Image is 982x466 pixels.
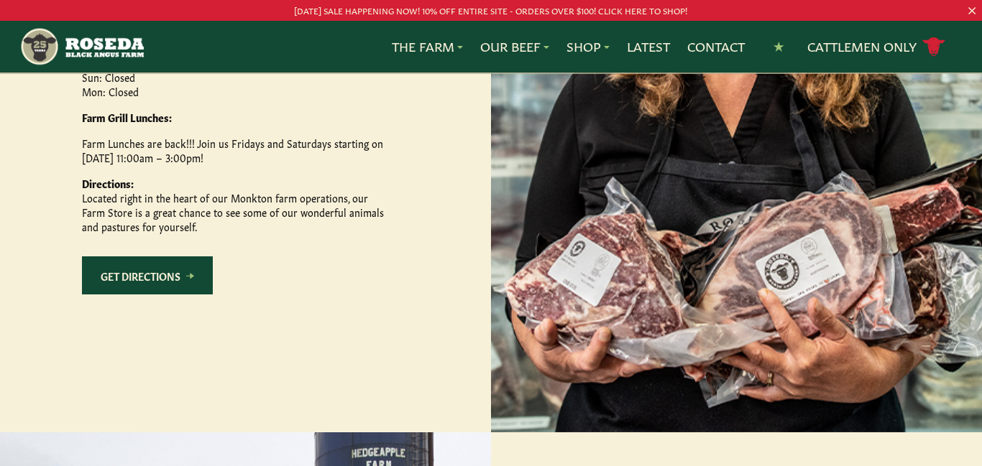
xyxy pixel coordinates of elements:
[82,256,213,294] a: Get Directions
[82,136,384,164] p: Farm Lunches are back!!! Join us Fridays and Saturdays starting on [DATE] 11:00am – 3:00pm!
[480,37,549,56] a: Our Beef
[392,37,463,56] a: The Farm
[19,27,144,67] img: https://roseda.com/wp-content/uploads/2021/05/roseda-25-header.png
[82,110,172,124] strong: Farm Grill Lunches:
[49,3,932,18] p: [DATE] SALE HAPPENING NOW! 10% OFF ENTIRE SITE - ORDERS OVER $100! CLICK HERE TO SHOP!
[807,34,945,60] a: Cattlemen Only
[566,37,610,56] a: Shop
[627,37,670,56] a: Latest
[82,176,384,233] p: Located right in the heart of our Monkton farm operations, our Farm Store is a great chance to se...
[82,176,134,190] strong: Directions:
[687,37,745,56] a: Contact
[19,21,962,73] nav: Main Navigation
